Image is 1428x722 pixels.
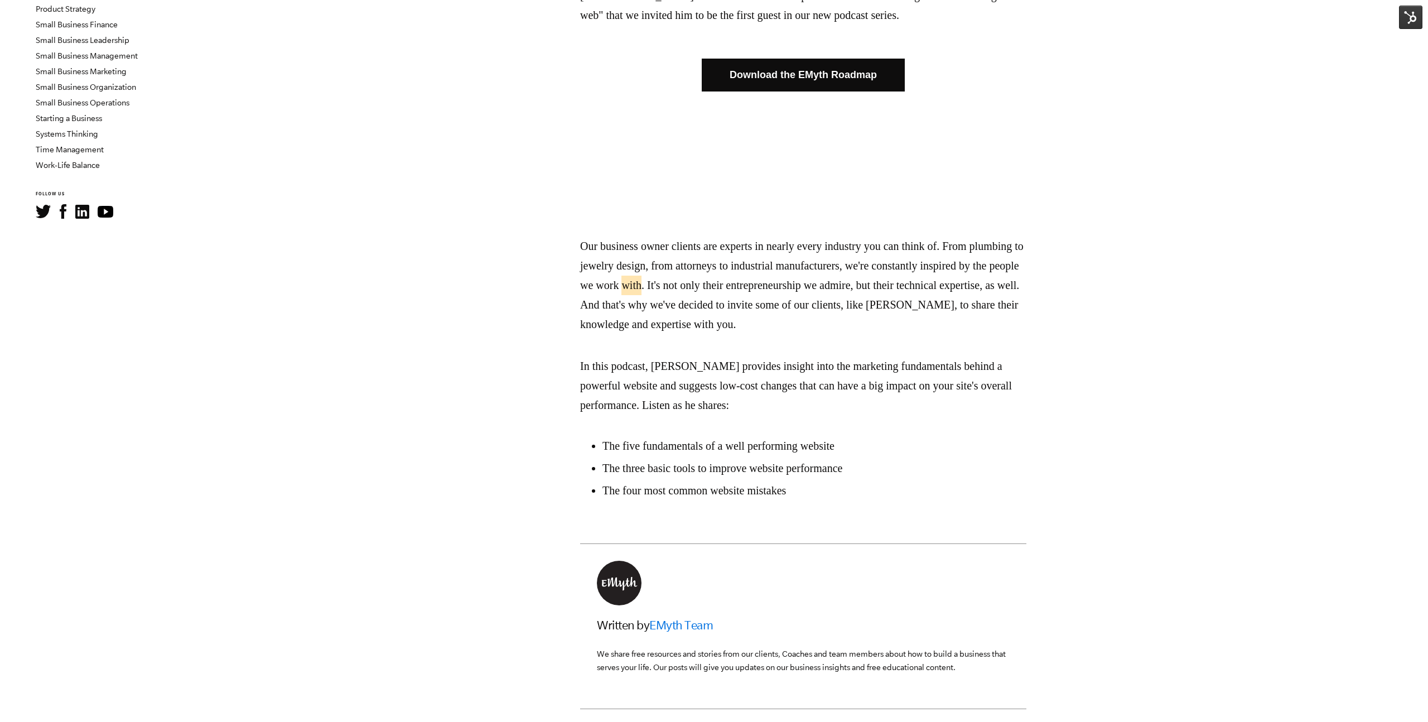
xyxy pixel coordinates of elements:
p: In this podcast, [PERSON_NAME] provides insight into the marketing fundamentals behind a powerful... [580,357,1026,415]
a: Time Management [36,145,104,154]
a: Work-Life Balance [36,161,100,170]
a: Small Business Operations [36,98,129,107]
a: Starting a Business [36,114,102,123]
li: The three basic tools to improve website performance [602,460,1026,476]
a: Small Business Management [36,51,138,60]
a: Download the EMyth Roadmap [702,59,905,92]
img: YouTube [98,206,113,218]
li: The four most common website mistakes [602,482,1026,499]
h3: Written by [597,616,1010,634]
a: Systems Thinking [36,129,98,138]
img: Facebook [60,204,66,219]
li: The five fundamentals of a well performing website [602,437,1026,454]
iframe: Chat Widget [1179,642,1428,722]
a: Product Strategy [36,4,95,13]
a: Small Business Finance [36,20,118,29]
a: Small Business Organization [36,83,136,92]
h6: FOLLOW US [36,191,170,198]
img: Twitter [36,205,51,218]
p: Our business owner clients are experts in nearly every industry you can think of. From plumbing t... [580,237,1026,334]
a: Small Business Marketing [36,67,127,76]
img: HubSpot Tools Menu Toggle [1399,6,1422,29]
img: EMyth Team [597,561,641,605]
p: We share free resources and stories from our clients, Coaches and team members about how to build... [597,647,1010,674]
a: EMyth Team [649,618,713,632]
img: LinkedIn [75,205,89,219]
a: Small Business Leadership [36,36,129,45]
